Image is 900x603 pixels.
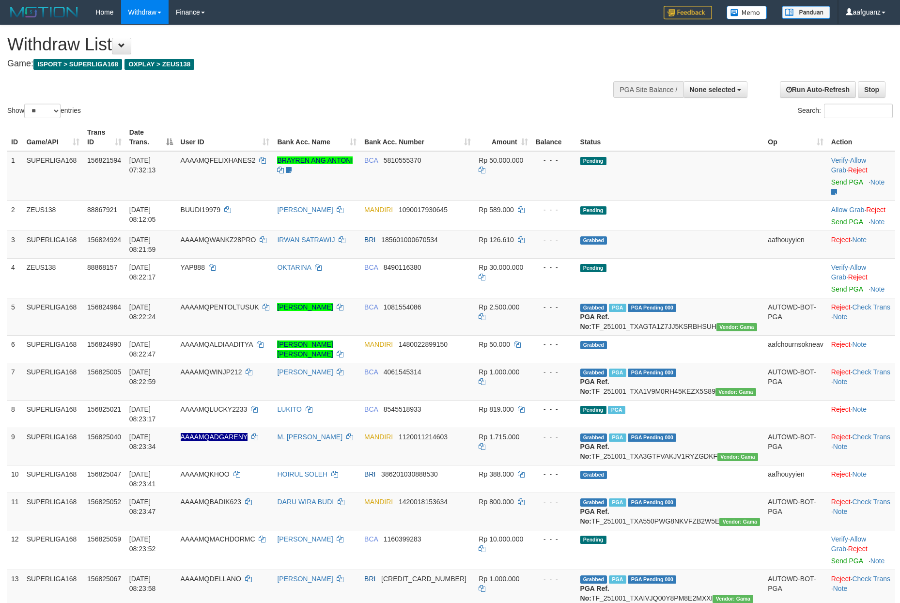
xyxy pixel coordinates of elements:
[536,155,573,165] div: - - -
[833,585,848,592] a: Note
[827,201,895,231] td: ·
[827,465,895,493] td: ·
[827,493,895,530] td: · ·
[364,470,375,478] span: BRI
[827,258,895,298] td: · ·
[852,368,890,376] a: Check Trans
[608,406,625,414] span: Marked by aafnonsreyleab
[628,369,676,377] span: PGA Pending
[7,59,590,69] h4: Game:
[764,493,827,530] td: AUTOWD-BOT-PGA
[764,335,827,363] td: aafchournsokneav
[129,236,156,253] span: [DATE] 08:21:59
[87,156,121,164] span: 156821594
[364,303,378,311] span: BCA
[23,258,83,298] td: ZEUS138
[23,151,83,201] td: SUPERLIGA168
[833,508,848,515] a: Note
[609,304,626,312] span: Marked by aafnonsreyleab
[852,303,890,311] a: Check Trans
[717,453,758,461] span: Vendor URL: https://trx31.1velocity.biz
[181,470,230,478] span: AAAAMQKHOO
[580,264,606,272] span: Pending
[831,218,863,226] a: Send PGA
[7,335,23,363] td: 6
[7,124,23,151] th: ID
[87,206,117,214] span: 88867921
[580,471,607,479] span: Grabbed
[852,340,867,348] a: Note
[384,405,421,413] span: Copy 8545518933 to clipboard
[181,206,221,214] span: BUUDI19979
[129,433,156,450] span: [DATE] 08:23:34
[664,6,712,19] img: Feedback.jpg
[181,433,248,441] span: Nama rekening ada tanda titik/strip, harap diedit
[628,575,676,584] span: PGA Pending
[181,405,248,413] span: AAAAMQLUCKY2233
[852,470,867,478] a: Note
[833,443,848,450] a: Note
[580,341,607,349] span: Grabbed
[831,405,851,413] a: Reject
[852,433,890,441] a: Check Trans
[683,81,748,98] button: None selected
[7,400,23,428] td: 8
[479,498,513,506] span: Rp 800.000
[177,124,274,151] th: User ID: activate to sort column ascending
[831,535,848,543] a: Verify
[399,206,448,214] span: Copy 1090017930645 to clipboard
[827,400,895,428] td: ·
[831,178,863,186] a: Send PGA
[364,340,393,348] span: MANDIRI
[277,535,333,543] a: [PERSON_NAME]
[23,493,83,530] td: SUPERLIGA168
[87,263,117,271] span: 88868157
[580,443,609,460] b: PGA Ref. No:
[831,470,851,478] a: Reject
[833,313,848,321] a: Note
[181,498,241,506] span: AAAAMQBADIK623
[277,470,327,478] a: HOIRUL SOLEH
[580,369,607,377] span: Grabbed
[831,433,851,441] a: Reject
[364,263,378,271] span: BCA
[479,236,513,244] span: Rp 126.610
[273,124,360,151] th: Bank Acc. Name: activate to sort column ascending
[479,156,523,164] span: Rp 50.000.000
[7,493,23,530] td: 11
[870,285,885,293] a: Note
[277,236,335,244] a: IRWAN SATRAWIJ
[181,303,259,311] span: AAAAMQPENTOLTUSUK
[852,575,890,583] a: Check Trans
[580,498,607,507] span: Grabbed
[613,81,683,98] div: PGA Site Balance /
[831,263,848,271] a: Verify
[87,575,121,583] span: 156825067
[87,405,121,413] span: 156825021
[576,428,764,465] td: TF_251001_TXA3GTFVAKJV1RYZGDKF
[576,124,764,151] th: Status
[536,340,573,349] div: - - -
[364,156,378,164] span: BCA
[277,156,353,164] a: BRAYREN ANG ANTONI
[23,231,83,258] td: SUPERLIGA168
[87,368,121,376] span: 156825005
[628,498,676,507] span: PGA Pending
[831,156,848,164] a: Verify
[870,178,885,186] a: Note
[364,405,378,413] span: BCA
[764,428,827,465] td: AUTOWD-BOT-PGA
[831,340,851,348] a: Reject
[580,536,606,544] span: Pending
[23,335,83,363] td: SUPERLIGA168
[24,104,61,118] select: Showentries
[576,493,764,530] td: TF_251001_TXA550PWG8NKVFZB2W5E
[727,6,767,19] img: Button%20Memo.svg
[181,263,205,271] span: YAP888
[87,498,121,506] span: 156825052
[87,470,121,478] span: 156825047
[536,263,573,272] div: - - -
[576,363,764,400] td: TF_251001_TXA1V9M0RH45KEZX5S89
[181,535,255,543] span: AAAAMQMACHDORMC
[7,104,81,118] label: Show entries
